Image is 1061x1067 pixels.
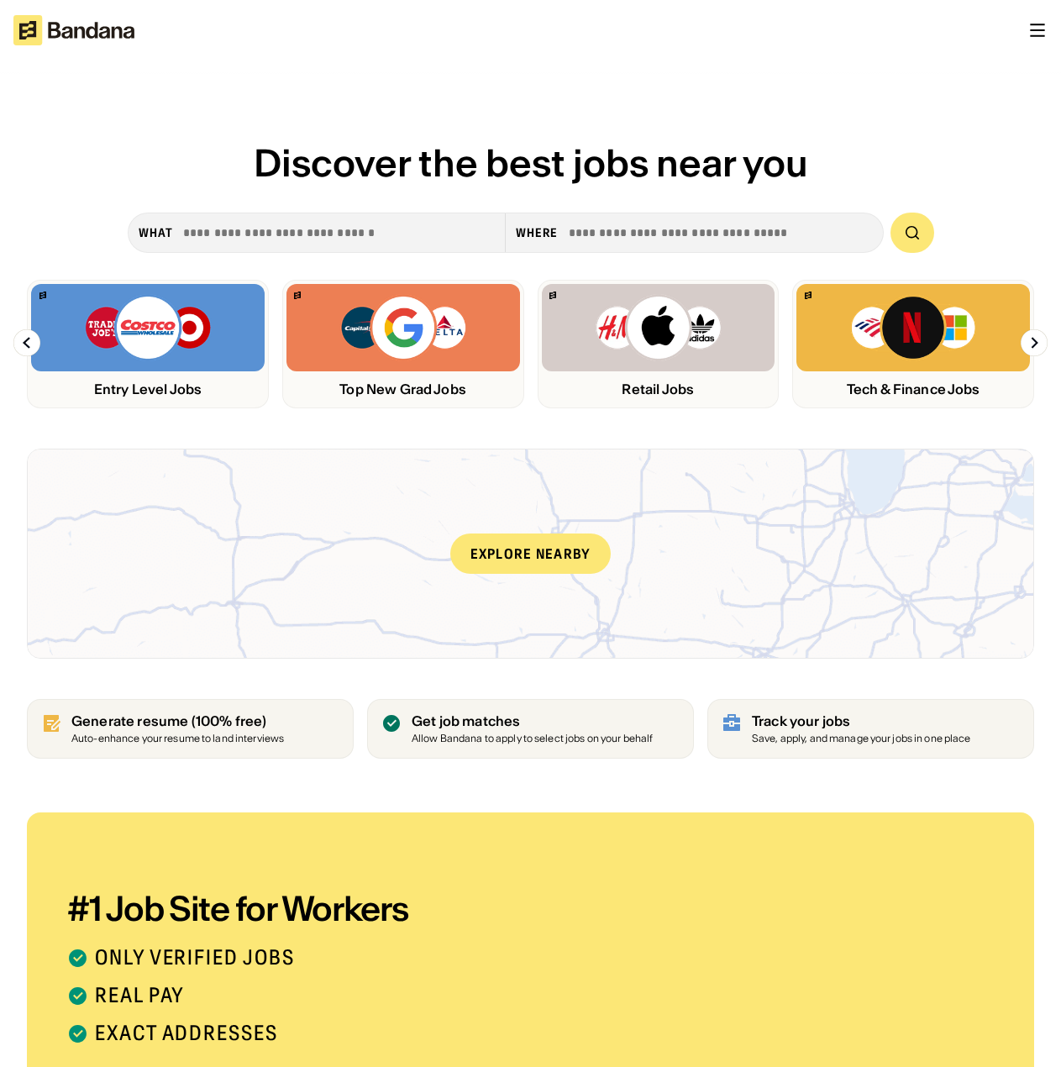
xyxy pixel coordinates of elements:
div: Only verified jobs [95,946,295,970]
div: Retail Jobs [542,381,775,397]
a: Bandana logoTrader Joe’s, Costco, Target logosEntry Level Jobs [27,280,269,408]
span: (100% free) [192,712,267,729]
div: Get job matches [412,713,653,729]
a: Bandana logoBank of America, Netflix, Microsoft logosTech & Finance Jobs [792,280,1034,408]
div: #1 Job Site for Workers [67,892,477,926]
img: Bandana logo [549,292,556,299]
div: Track your jobs [752,713,971,729]
div: Auto-enhance your resume to land interviews [71,733,284,744]
a: Get job matches Allow Bandana to apply to select jobs on your behalf [367,699,694,759]
img: Bandana logotype [13,15,134,45]
img: Left Arrow [13,329,40,356]
img: Bandana logo [39,292,46,299]
a: Track your jobs Save, apply, and manage your jobs in one place [707,699,1034,759]
img: H&M, Apply, Adidas logos [595,294,722,361]
img: Right Arrow [1021,329,1048,356]
a: Bandana logoH&M, Apply, Adidas logosRetail Jobs [538,280,780,408]
img: Trader Joe’s, Costco, Target logos [84,294,212,361]
div: Allow Bandana to apply to select jobs on your behalf [412,733,653,744]
div: what [139,225,173,240]
div: Save, apply, and manage your jobs in one place [752,733,971,744]
img: Bandana logo [805,292,812,299]
img: Capital One, Google, Delta logos [339,294,467,361]
div: Tech & Finance Jobs [796,381,1030,397]
div: Real pay [95,984,185,1008]
img: Bank of America, Netflix, Microsoft logos [850,294,977,361]
span: Discover the best jobs near you [254,139,808,187]
div: Exact addresses [95,1022,278,1046]
a: Generate resume (100% free)Auto-enhance your resume to land interviews [27,699,354,759]
img: Bandana logo [294,292,301,299]
div: Top New Grad Jobs [286,381,520,397]
div: Entry Level Jobs [31,381,265,397]
div: Where [516,225,559,240]
div: Generate resume [71,713,284,729]
a: Bandana logoCapital One, Google, Delta logosTop New Grad Jobs [282,280,524,408]
a: Explore nearby [28,449,1033,658]
div: Explore nearby [450,533,612,574]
